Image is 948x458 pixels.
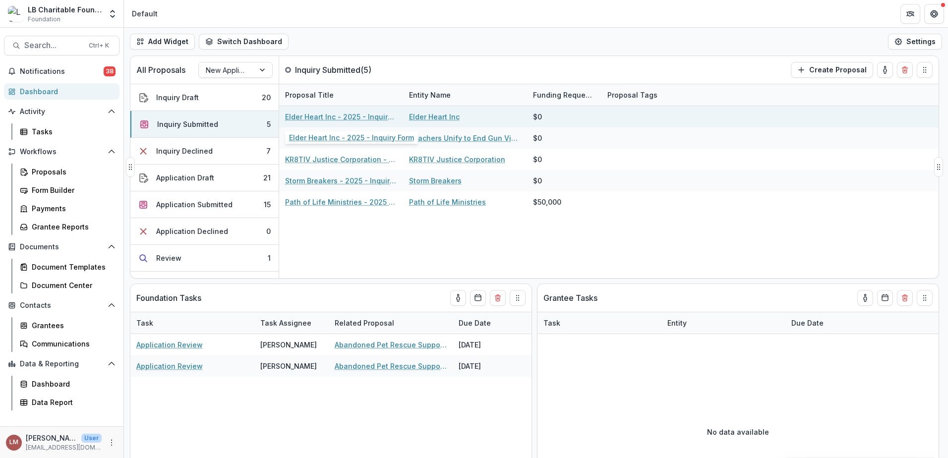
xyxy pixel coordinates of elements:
div: Grantees [32,320,112,331]
div: Inquiry Submitted [157,119,218,129]
span: Workflows [20,148,104,156]
a: Application Review [136,340,203,350]
button: Get Help [924,4,944,24]
p: [PERSON_NAME] [26,433,77,443]
div: Inquiry Declined [156,146,213,156]
button: Delete card [897,290,913,306]
a: Form Builder [16,182,119,198]
div: 15 [264,199,271,210]
div: Dashboard [20,86,112,97]
div: Proposal Tags [601,84,725,106]
div: Dashboard [32,379,112,389]
div: Proposal Title [279,84,403,106]
div: Application Draft [156,172,214,183]
button: Notifications38 [4,63,119,79]
div: Entity Name [403,84,527,106]
div: $0 [533,175,542,186]
button: Open entity switcher [106,4,119,24]
div: 20 [262,92,271,103]
div: Due Date [453,312,527,334]
button: Open Data & Reporting [4,356,119,372]
button: toggle-assigned-to-me [450,290,466,306]
a: Data Report [16,394,119,410]
div: Proposal Tags [601,90,663,100]
div: Inquiry Draft [156,92,199,103]
button: Drag [917,290,933,306]
a: Abandoned Pet Rescue Support - 2025 - Grant Funding Request Requirements and Questionnaires [335,340,447,350]
div: Due Date [453,318,497,328]
div: $50,000 [533,197,561,207]
div: LB Charitable Foundation [28,4,102,15]
p: [EMAIL_ADDRESS][DOMAIN_NAME] [26,443,102,452]
div: Funding Requested [527,90,601,100]
a: Teachers Unify to End Gun Violence [409,133,521,143]
span: Search... [24,41,83,50]
span: Contacts [20,301,104,310]
p: No data available [707,427,769,437]
button: Review1 [130,245,279,272]
div: Form Builder [32,185,112,195]
button: toggle-assigned-to-me [877,62,893,78]
button: Drag [934,157,943,177]
div: Default [132,8,158,19]
button: Create Proposal [791,62,873,78]
button: Application Submitted15 [130,191,279,218]
div: Related Proposal [329,312,453,334]
div: Task Assignee [254,312,329,334]
button: Application Declined0 [130,218,279,245]
span: Documents [20,243,104,251]
div: $0 [533,154,542,165]
div: Funding Requested [527,84,601,106]
div: Tasks [32,126,112,137]
div: [PERSON_NAME] [260,361,317,371]
button: Switch Dashboard [199,34,289,50]
button: Drag [917,62,933,78]
div: $0 [533,112,542,122]
div: 0 [266,226,271,236]
div: Due Date [785,318,829,328]
a: Storm Breakers - 2025 - Inquiry Form [285,175,397,186]
div: Proposals [32,167,112,177]
a: KR8TIV Justice Corporation [409,154,505,165]
img: LB Charitable Foundation [8,6,24,22]
button: Inquiry Submitted5 [130,111,279,138]
button: Delete card [490,290,506,306]
button: Drag [126,157,135,177]
div: [DATE] [453,334,527,355]
nav: breadcrumb [128,6,162,21]
div: Application Declined [156,226,228,236]
button: Open Contacts [4,297,119,313]
span: 38 [104,66,116,76]
div: Task [130,312,254,334]
div: Loida Mendoza [9,439,18,446]
div: Document Center [32,280,112,290]
div: 21 [263,172,271,183]
div: Related Proposal [329,318,400,328]
button: Delete card [897,62,913,78]
a: Dashboard [16,376,119,392]
a: Elder Heart Inc - 2025 - Inquiry Form [285,112,397,122]
span: Notifications [20,67,104,76]
button: Open Activity [4,104,119,119]
a: Storm Breakers [409,175,462,186]
div: Proposal Title [279,90,340,100]
div: Communications [32,339,112,349]
a: Document Center [16,277,119,293]
p: User [81,434,102,443]
button: Calendar [470,290,486,306]
div: Application Submitted [156,199,233,210]
div: [PERSON_NAME] [260,340,317,350]
div: Task [537,318,566,328]
button: Calendar [877,290,893,306]
p: Grantee Tasks [543,292,597,304]
a: Communications [16,336,119,352]
div: 5 [267,119,271,129]
button: toggle-assigned-to-me [857,290,873,306]
span: Activity [20,108,104,116]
